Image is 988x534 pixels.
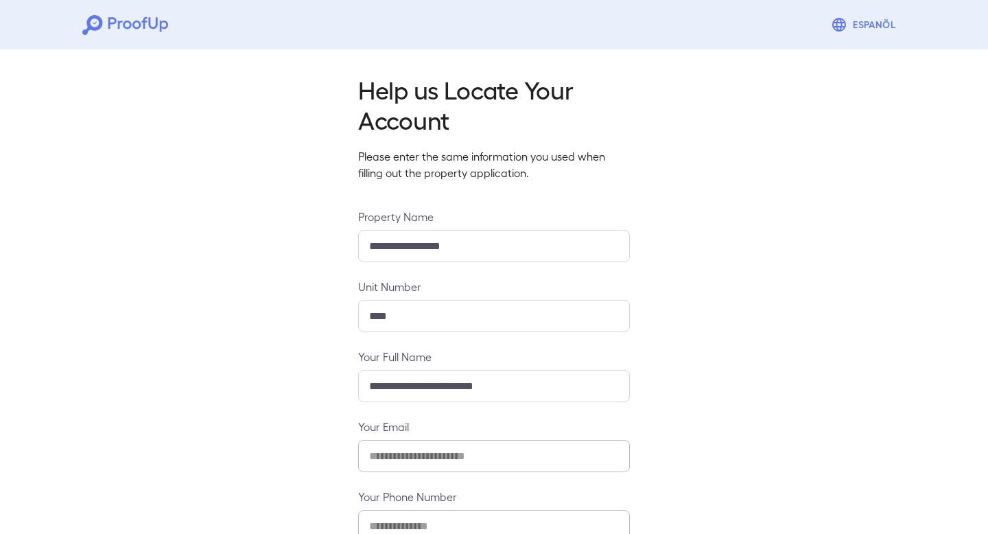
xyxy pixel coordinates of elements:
h2: Help us Locate Your Account [358,74,630,135]
label: Your Email [358,419,630,434]
label: Property Name [358,209,630,224]
p: Please enter the same information you used when filling out the property application. [358,148,630,181]
button: Espanõl [825,11,906,38]
label: Unit Number [358,279,630,294]
label: Your Phone Number [358,489,630,504]
label: Your Full Name [358,349,630,364]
